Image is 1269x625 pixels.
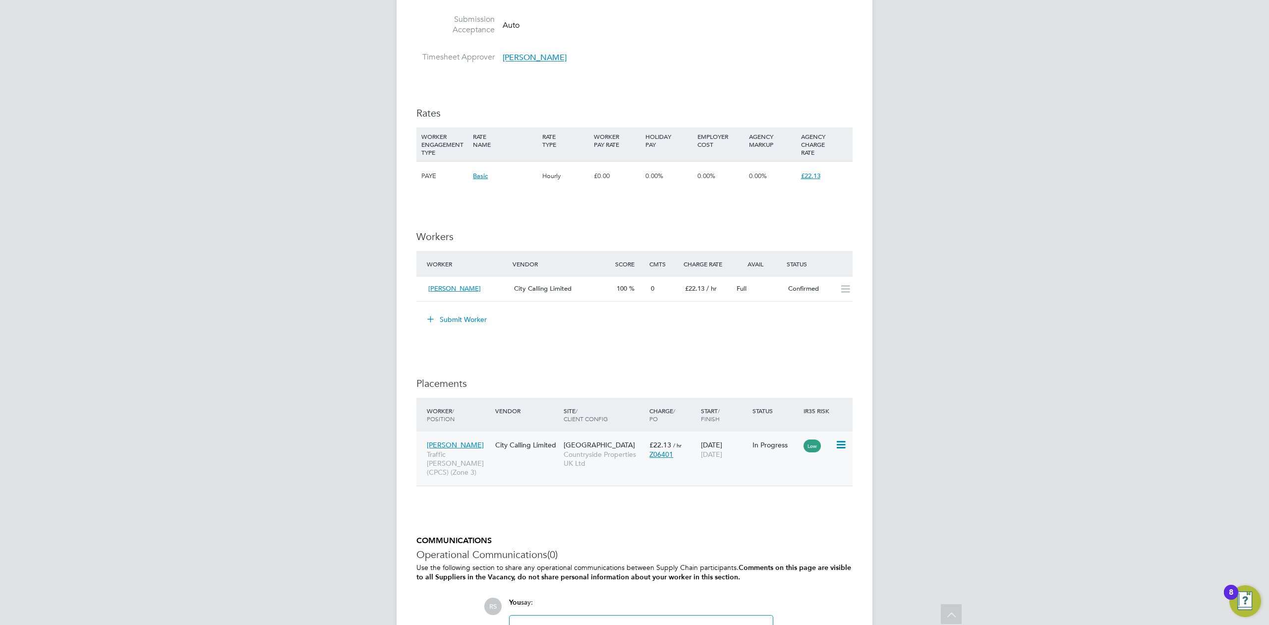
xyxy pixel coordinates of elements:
[416,230,853,243] h3: Workers
[424,402,493,428] div: Worker
[801,172,820,180] span: £22.13
[416,563,853,582] p: Use the following section to share any operational communications between Supply Chain participants.
[424,255,510,273] div: Worker
[749,172,767,180] span: 0.00%
[651,284,654,293] span: 0
[416,52,495,62] label: Timesheet Approver
[752,440,799,449] div: In Progress
[509,598,521,607] span: You
[681,255,733,273] div: Charge Rate
[510,255,613,273] div: Vendor
[419,162,470,190] div: PAYE
[503,53,567,63] span: [PERSON_NAME]
[733,255,784,273] div: Avail
[427,450,490,477] span: Traffic [PERSON_NAME] (CPCS) (Zone 3)
[649,450,673,459] span: Z06401
[701,407,720,423] span: / Finish
[428,284,481,293] span: [PERSON_NAME]
[1229,585,1261,617] button: Open Resource Center, 8 new notifications
[698,402,750,428] div: Start
[695,127,747,153] div: EMPLOYER COST
[416,14,495,35] label: Submission Acceptance
[747,127,798,153] div: AGENCY MARKUP
[509,598,773,615] div: say:
[493,402,561,420] div: Vendor
[591,162,643,190] div: £0.00
[420,312,495,327] button: Submit Worker
[564,407,608,423] span: / Client Config
[649,407,675,423] span: / PO
[484,598,502,615] span: RS
[698,436,750,463] div: [DATE]
[540,162,591,190] div: Hourly
[647,255,681,273] div: Cmts
[647,402,698,428] div: Charge
[799,127,850,161] div: AGENCY CHARGE RATE
[427,407,455,423] span: / Position
[564,440,635,449] span: [GEOGRAPHIC_DATA]
[645,172,663,180] span: 0.00%
[493,436,561,454] div: City Calling Limited
[617,284,627,293] span: 100
[673,441,682,449] span: / hr
[427,440,484,449] span: [PERSON_NAME]
[784,255,853,273] div: Status
[416,377,853,390] h3: Placements
[685,284,704,293] span: £22.13
[470,127,539,153] div: RATE NAME
[613,255,647,273] div: Score
[750,402,802,420] div: Status
[503,20,519,30] span: Auto
[416,536,853,546] h5: COMMUNICATIONS
[591,127,643,153] div: WORKER PAY RATE
[473,172,488,180] span: Basic
[737,284,747,293] span: Full
[804,439,821,452] span: Low
[514,284,572,293] span: City Calling Limited
[1229,592,1233,605] div: 8
[801,402,835,420] div: IR35 Risk
[701,450,722,459] span: [DATE]
[561,402,647,428] div: Site
[784,281,836,297] div: Confirmed
[706,284,717,293] span: / hr
[697,172,715,180] span: 0.00%
[547,548,558,561] span: (0)
[416,548,853,561] h3: Operational Communications
[419,127,470,161] div: WORKER ENGAGEMENT TYPE
[643,127,694,153] div: HOLIDAY PAY
[649,440,671,449] span: £22.13
[540,127,591,153] div: RATE TYPE
[424,435,853,443] a: [PERSON_NAME]Traffic [PERSON_NAME] (CPCS) (Zone 3)City Calling Limited[GEOGRAPHIC_DATA]Countrysid...
[564,450,644,468] span: Countryside Properties UK Ltd
[416,107,853,120] h3: Rates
